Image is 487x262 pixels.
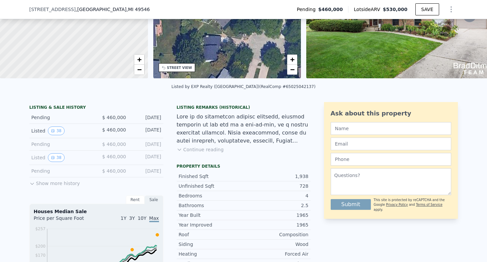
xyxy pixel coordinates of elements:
a: Zoom in [134,55,144,65]
div: Roof [179,231,244,238]
span: Lotside ARV [354,6,383,13]
div: Houses Median Sale [34,208,159,215]
span: $ 460,000 [102,115,126,120]
div: Heating [179,251,244,257]
div: Year Built [179,212,244,219]
div: Pending [31,114,91,121]
div: 4 [244,192,309,199]
div: Year Improved [179,222,244,228]
span: 3Y [129,215,135,221]
span: [STREET_ADDRESS] [29,6,76,13]
div: Property details [177,164,311,169]
div: Price per Square Foot [34,215,96,226]
tspan: $257 [35,227,46,231]
a: Terms of Service [416,203,442,206]
button: Submit [331,199,371,210]
div: [DATE] [132,141,161,148]
a: Privacy Policy [386,203,408,206]
div: Lore ip do sitametcon adipisc elitsedd, eiusmod temporin ut lab etd ma a eni-ad-min, ve q nostru ... [177,113,311,145]
div: Unfinished Sqft [179,183,244,189]
div: Composition [244,231,309,238]
div: [DATE] [132,168,161,174]
span: $ 460,000 [102,168,126,174]
input: Phone [331,153,451,166]
div: LISTING & SALE HISTORY [29,105,163,111]
div: 1965 [244,222,309,228]
div: STREET VIEW [167,65,192,70]
div: 1,938 [244,173,309,180]
button: View historical data [48,153,64,162]
input: Email [331,138,451,150]
button: View historical data [48,126,64,135]
button: Show Options [444,3,458,16]
span: $ 460,000 [102,142,126,147]
span: Pending [297,6,318,13]
tspan: $170 [35,253,46,258]
div: [DATE] [132,126,161,135]
span: + [137,55,141,64]
div: Siding [179,241,244,248]
div: Pending [31,141,91,148]
button: Continue reading [177,146,224,153]
div: [DATE] [132,114,161,121]
div: 728 [244,183,309,189]
span: 10Y [138,215,146,221]
button: SAVE [415,3,439,15]
div: Listed by EXP Realty ([GEOGRAPHIC_DATA]) (RealComp #65025042137) [171,84,315,89]
div: Finished Sqft [179,173,244,180]
div: 1965 [244,212,309,219]
div: Bathrooms [179,202,244,209]
span: + [290,55,295,64]
div: [DATE] [132,153,161,162]
div: Bedrooms [179,192,244,199]
span: $ 460,000 [102,154,126,159]
div: Forced Air [244,251,309,257]
tspan: $200 [35,244,46,249]
input: Name [331,122,451,135]
div: Wood [244,241,309,248]
span: $530,000 [383,7,408,12]
span: , MI 49546 [127,7,150,12]
div: 2.5 [244,202,309,209]
div: Pending [31,168,91,174]
div: Rent [126,195,145,204]
span: 1Y [120,215,126,221]
div: Listed [31,126,91,135]
span: − [290,65,295,74]
span: Max [149,215,159,222]
span: $460,000 [318,6,343,13]
button: Show more history [29,177,80,187]
span: − [137,65,141,74]
div: Listed [31,153,91,162]
div: This site is protected by reCAPTCHA and the Google and apply. [374,198,451,212]
span: $ 460,000 [102,127,126,133]
a: Zoom out [134,65,144,75]
div: Listing Remarks (Historical) [177,105,311,110]
div: Ask about this property [331,109,451,118]
span: , [GEOGRAPHIC_DATA] [76,6,150,13]
div: Sale [145,195,163,204]
a: Zoom in [287,55,297,65]
a: Zoom out [287,65,297,75]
